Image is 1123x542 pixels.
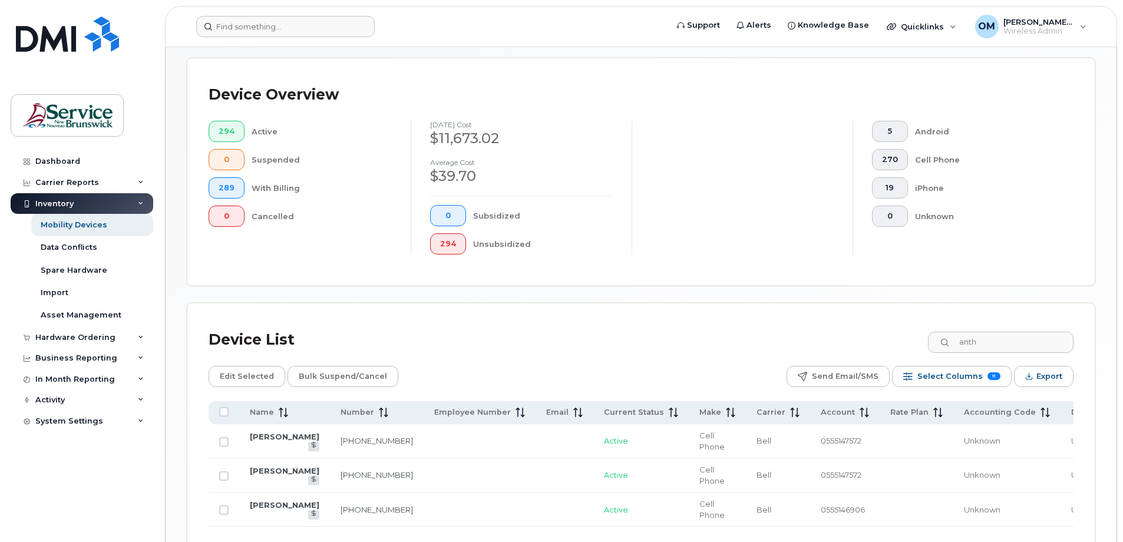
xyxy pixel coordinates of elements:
div: $11,673.02 [430,128,613,148]
a: View Last Bill [308,510,319,519]
div: $39.70 [430,166,613,186]
div: Unknown [915,206,1055,227]
div: With Billing [252,177,392,199]
span: Support [687,19,720,31]
div: Subsidized [473,205,613,226]
span: Unknown [964,505,1000,514]
span: 0 [882,211,898,221]
span: 19 [882,183,898,193]
span: Current Status [604,407,664,418]
span: Active [604,470,628,480]
span: Account [821,407,855,418]
a: [PHONE_NUMBER] [341,436,413,445]
div: Unsubsidized [473,233,613,255]
span: Name [250,407,274,418]
div: Active [252,121,392,142]
button: 294 [430,233,466,255]
div: Cell Phone [915,149,1055,170]
a: [PERSON_NAME] [250,432,319,441]
span: 0 [219,211,234,221]
span: 294 [440,239,456,249]
a: Alerts [728,14,780,37]
button: 289 [209,177,245,199]
a: [PERSON_NAME] [250,466,319,475]
a: View Last Bill [308,476,319,485]
span: Alerts [747,19,771,31]
span: Bell [757,436,771,445]
div: Device Overview [209,80,339,110]
button: 0 [209,149,245,170]
span: Unknown [964,470,1000,480]
span: Knowledge Base [798,19,869,31]
span: 294 [219,127,234,136]
button: 0 [430,205,466,226]
button: 0 [872,206,908,227]
span: Email [546,407,569,418]
span: 0555147572 [821,436,861,445]
span: Active [604,436,628,445]
span: Rate Plan [890,407,929,418]
span: Unknown [1071,436,1108,445]
span: Active [604,505,628,514]
span: 289 [219,183,234,193]
span: Edit Selected [220,368,274,385]
button: Export [1014,366,1074,387]
button: 5 [872,121,908,142]
a: [PHONE_NUMBER] [341,470,413,480]
span: Unknown [1071,505,1108,514]
span: Accounting Code [964,407,1036,418]
h4: [DATE] cost [430,121,613,128]
span: Bell [757,470,771,480]
input: Search Device List ... [928,332,1074,353]
button: Edit Selected [209,366,285,387]
span: Number [341,407,374,418]
span: 0555146906 [821,505,865,514]
span: Cell Phone [699,499,725,520]
span: Carrier [757,407,785,418]
div: Android [915,121,1055,142]
span: [PERSON_NAME] (DNRED/MRNDE-DAAF/MAAP) [1003,17,1074,27]
span: Make [699,407,721,418]
a: [PERSON_NAME] [250,500,319,510]
a: View Last Bill [308,442,319,451]
button: 294 [209,121,245,142]
span: 5 [882,127,898,136]
span: Bell [757,505,771,514]
div: Suspended [252,149,392,170]
span: Unknown [1071,470,1108,480]
button: Send Email/SMS [787,366,890,387]
div: Oliveira, Michael (DNRED/MRNDE-DAAF/MAAP) [967,15,1095,38]
a: [PHONE_NUMBER] [341,505,413,514]
input: Find something... [196,16,375,37]
span: 270 [882,155,898,164]
span: 0 [440,211,456,220]
span: Cell Phone [699,431,725,451]
h4: Average cost [430,158,613,166]
span: 0555147572 [821,470,861,480]
span: Wireless Admin [1003,27,1074,36]
span: Select Columns [917,368,983,385]
span: Export [1036,368,1062,385]
a: Knowledge Base [780,14,877,37]
span: Cell Phone [699,465,725,485]
span: OM [978,19,995,34]
span: Unknown [964,436,1000,445]
span: 0 [219,155,234,164]
button: 0 [209,206,245,227]
button: Select Columns 11 [892,366,1012,387]
span: Employee Number [434,407,511,418]
div: Quicklinks [878,15,965,38]
span: Quicklinks [901,22,944,31]
a: Support [669,14,728,37]
span: 11 [987,372,1000,380]
button: 19 [872,177,908,199]
button: 270 [872,149,908,170]
div: Cancelled [252,206,392,227]
span: Send Email/SMS [812,368,878,385]
div: iPhone [915,177,1055,199]
button: Bulk Suspend/Cancel [288,366,398,387]
div: Device List [209,325,295,355]
span: Bulk Suspend/Cancel [299,368,387,385]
